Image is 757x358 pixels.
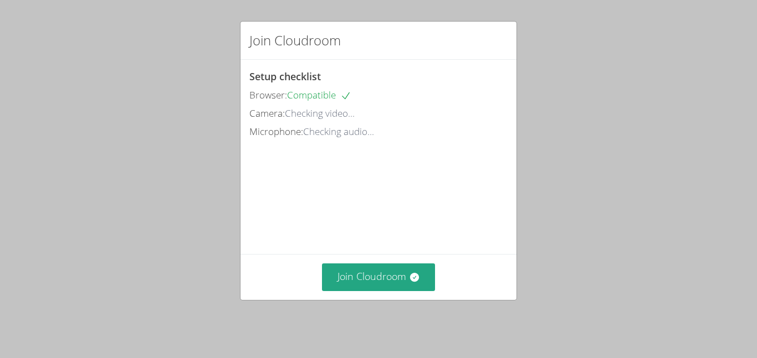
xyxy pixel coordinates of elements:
[249,107,285,120] span: Camera:
[249,70,321,83] span: Setup checklist
[249,89,287,101] span: Browser:
[249,30,341,50] h2: Join Cloudroom
[249,125,303,138] span: Microphone:
[287,89,351,101] span: Compatible
[285,107,355,120] span: Checking video...
[303,125,374,138] span: Checking audio...
[322,263,436,290] button: Join Cloudroom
